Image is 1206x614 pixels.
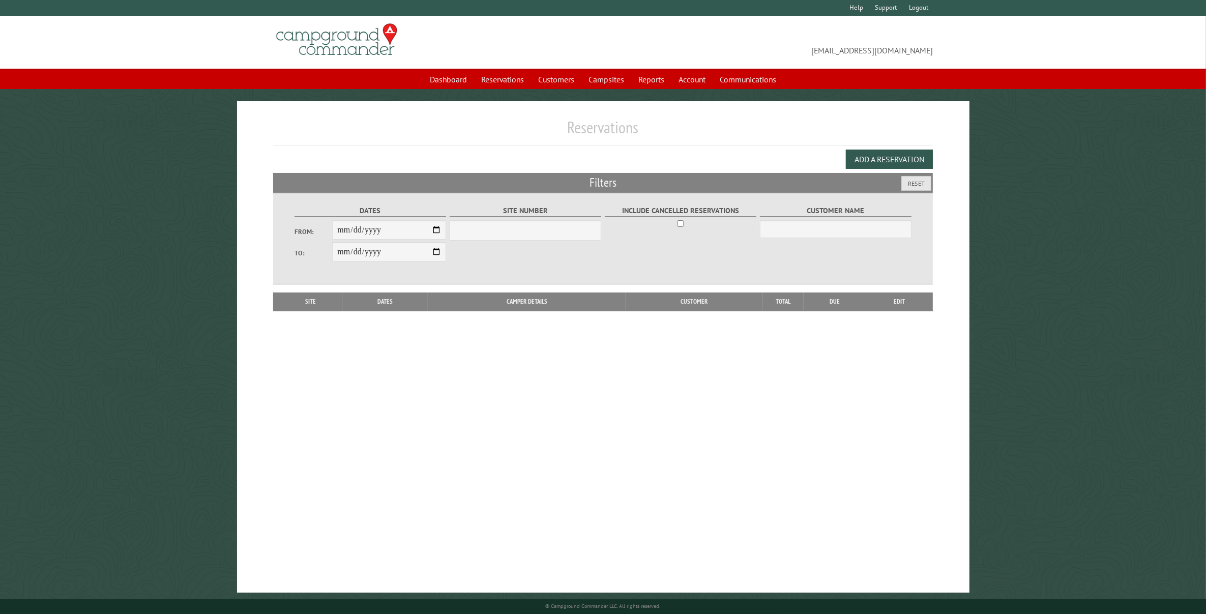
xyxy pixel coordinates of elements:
th: Site [278,293,343,311]
small: © Campground Commander LLC. All rights reserved. [546,603,661,609]
label: Dates [295,205,447,217]
label: To: [295,248,333,258]
label: Include Cancelled Reservations [605,205,757,217]
label: Site Number [450,205,602,217]
a: Customers [532,70,580,89]
th: Total [763,293,804,311]
th: Edit [866,293,933,311]
th: Camper Details [428,293,626,311]
a: Reservations [475,70,530,89]
label: From: [295,227,333,237]
a: Dashboard [424,70,473,89]
button: Reset [901,176,931,191]
span: [EMAIL_ADDRESS][DOMAIN_NAME] [603,28,933,56]
th: Due [804,293,866,311]
h1: Reservations [273,118,933,145]
th: Dates [343,293,428,311]
img: Campground Commander [273,20,400,60]
a: Account [672,70,712,89]
th: Customer [626,293,762,311]
label: Customer Name [760,205,912,217]
h2: Filters [273,173,933,192]
a: Communications [714,70,782,89]
a: Campsites [582,70,630,89]
button: Add a Reservation [846,150,933,169]
a: Reports [632,70,670,89]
